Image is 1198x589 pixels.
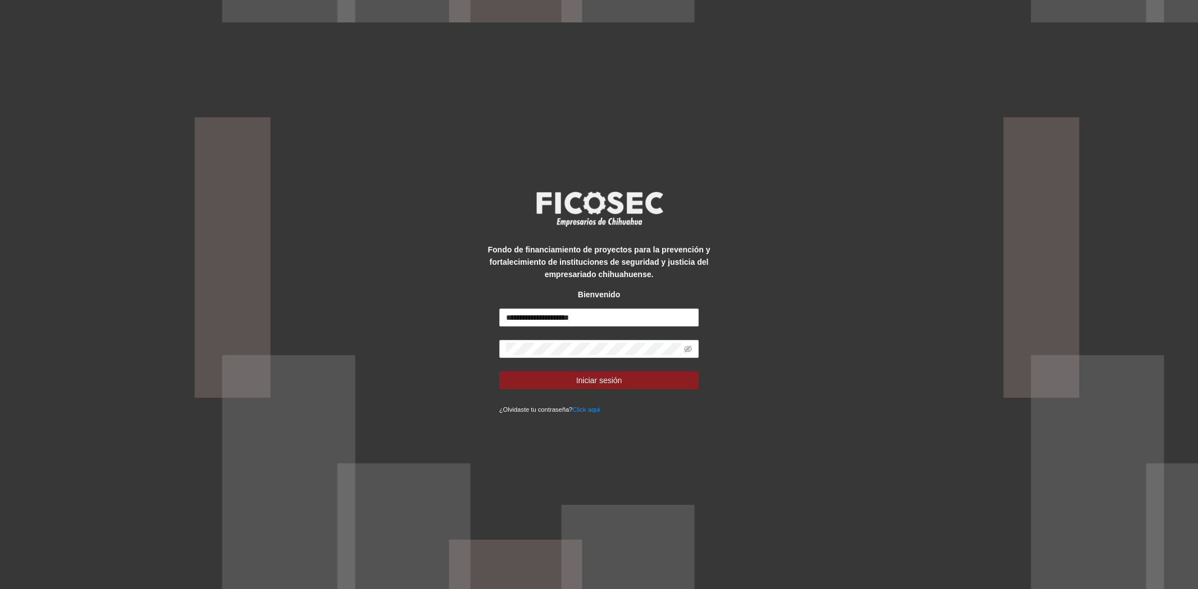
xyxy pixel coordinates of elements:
[576,374,622,386] span: Iniciar sesión
[499,406,600,413] small: ¿Olvidaste tu contraseña?
[684,345,692,353] span: eye-invisible
[499,371,699,389] button: Iniciar sesión
[529,188,669,229] img: logo
[488,245,710,279] strong: Fondo de financiamiento de proyectos para la prevención y fortalecimiento de instituciones de seg...
[572,406,600,413] a: Click aqui
[578,290,620,299] strong: Bienvenido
